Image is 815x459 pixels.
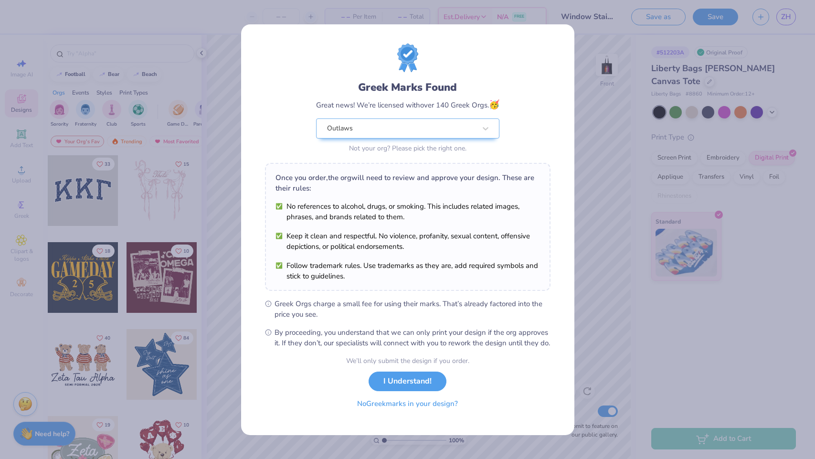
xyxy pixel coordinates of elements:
[397,43,418,72] img: license-marks-badge.png
[275,201,540,222] li: No references to alcohol, drugs, or smoking. This includes related images, phrases, and brands re...
[369,372,446,391] button: I Understand!
[275,327,550,348] span: By proceeding, you understand that we can only print your design if the org approves it. If they ...
[316,98,499,111] div: Great news! We’re licensed with over 140 Greek Orgs.
[275,231,540,252] li: Keep it clean and respectful. No violence, profanity, sexual content, offensive depictions, or po...
[275,260,540,281] li: Follow trademark rules. Use trademarks as they are, add required symbols and stick to guidelines.
[275,299,550,320] span: Greek Orgs charge a small fee for using their marks. That’s already factored into the price you see.
[349,394,466,414] button: NoGreekmarks in your design?
[316,80,499,95] div: Greek Marks Found
[275,172,540,193] div: Once you order, the org will need to review and approve your design. These are their rules:
[346,356,469,366] div: We’ll only submit the design if you order.
[316,143,499,153] div: Not your org? Please pick the right one.
[489,99,499,110] span: 🥳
